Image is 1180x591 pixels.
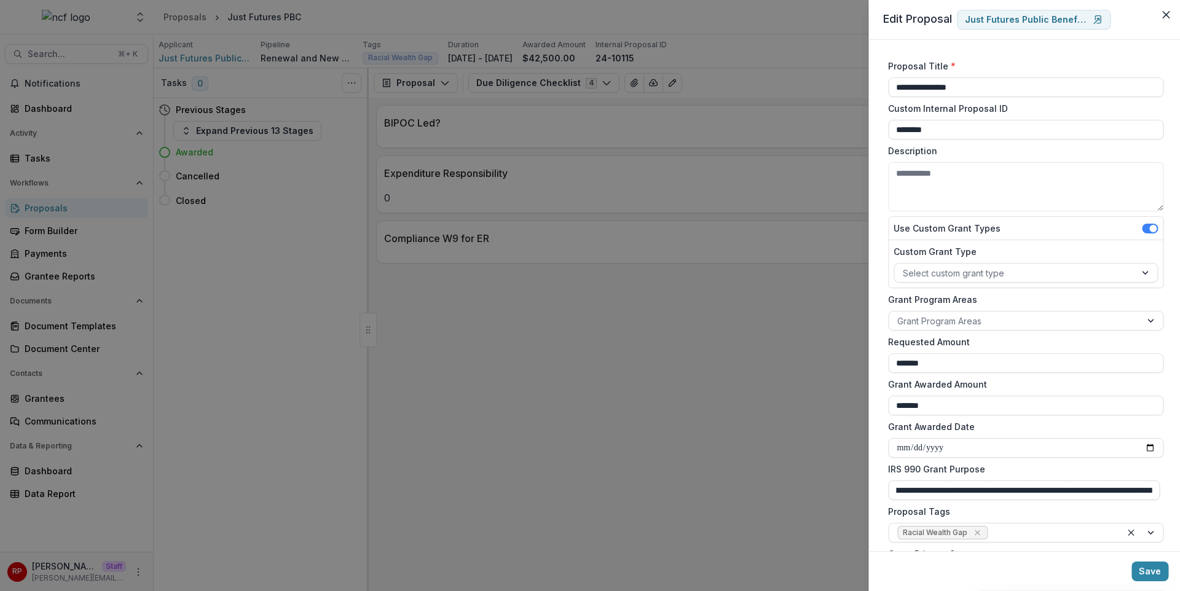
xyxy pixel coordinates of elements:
span: Edit Proposal [883,12,952,25]
label: Grant Program Areas [888,293,1156,306]
div: Clear selected options [1123,525,1138,540]
p: Just Futures Public Benefit Corporation [965,15,1088,25]
label: Proposal Title [888,60,1156,72]
div: Remove Racial Wealth Gap [971,526,983,539]
label: Custom Grant Type [894,245,1150,258]
label: Grant Primary Contact [888,547,1156,560]
button: Save [1131,562,1168,581]
label: Proposal Tags [888,505,1156,518]
label: Requested Amount [888,335,1156,348]
label: Custom Internal Proposal ID [888,102,1156,115]
span: Racial Wealth Gap [903,528,967,537]
button: Close [1156,5,1176,25]
label: Grant Awarded Date [888,420,1156,433]
label: Grant Awarded Amount [888,378,1156,391]
label: IRS 990 Grant Purpose [888,463,1156,476]
a: Just Futures Public Benefit Corporation [957,10,1111,29]
label: Use Custom Grant Types [894,222,1001,235]
label: Description [888,144,1156,157]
